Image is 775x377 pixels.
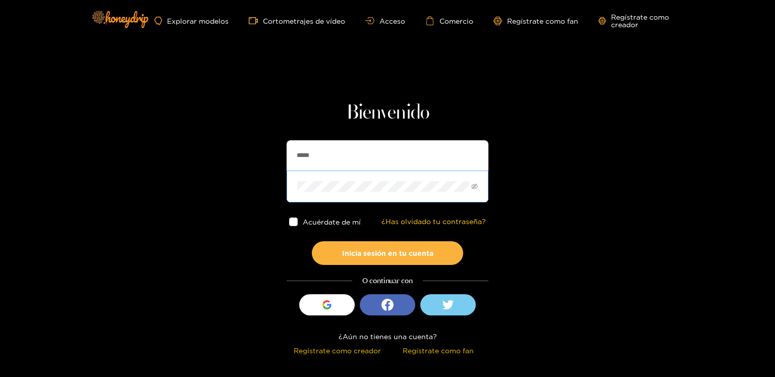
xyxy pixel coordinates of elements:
font: Bienvenido [346,103,429,123]
font: Inicia sesión en tu cuenta [342,249,433,257]
span: cámara de vídeo [249,16,263,25]
a: Explorar modelos [154,17,229,25]
font: Acuérdate de mí [303,218,361,226]
a: Comercio [425,16,473,25]
font: Comercio [439,17,473,25]
a: Acceso [365,17,405,25]
font: Regístrate como fan [403,347,474,354]
a: Cortometrajes de vídeo [249,16,345,25]
font: Acceso [379,17,405,25]
a: Regístrate como fan [493,17,578,25]
button: Inicia sesión en tu cuenta [312,241,463,265]
font: Regístrate como fan [507,17,578,25]
font: Explorar modelos [167,17,229,25]
font: ¿Aún no tienes una cuenta? [339,333,437,340]
font: Cortometrajes de vídeo [263,17,345,25]
font: Regístrate como creador [611,13,669,28]
span: ojo invisible [471,183,478,190]
font: Regístrate como creador [294,347,381,354]
font: O continuar con [362,276,413,285]
font: ¿Has olvidado tu contraseña? [381,218,486,225]
a: Regístrate como creador [598,13,690,28]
